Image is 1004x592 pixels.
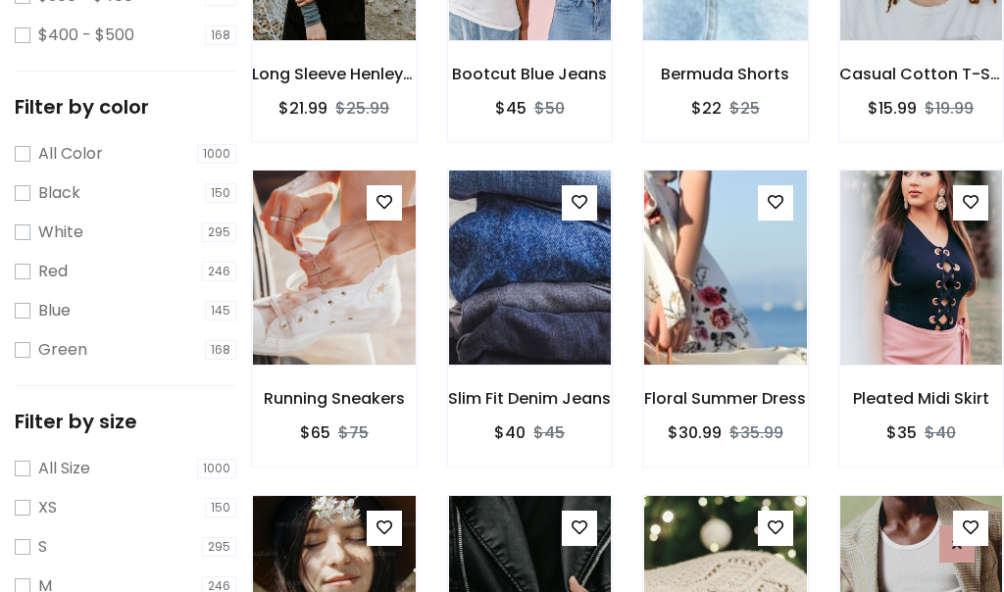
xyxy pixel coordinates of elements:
del: $25.99 [335,97,389,120]
span: 168 [205,25,236,45]
label: Black [38,181,80,205]
h6: $65 [300,423,330,442]
label: Red [38,260,68,283]
span: 295 [202,222,236,242]
span: 145 [205,301,236,321]
h6: Bootcut Blue Jeans [448,65,613,83]
span: 1000 [197,144,236,164]
h6: $21.99 [278,99,327,118]
del: $25 [729,97,760,120]
h6: $40 [494,423,526,442]
span: 150 [205,498,236,518]
label: All Size [38,457,90,480]
span: 150 [205,183,236,203]
h6: Casual Cotton T-Shirt [839,65,1004,83]
label: S [38,535,47,559]
h6: $35 [886,423,917,442]
h6: $30.99 [668,423,722,442]
span: 246 [202,262,236,281]
del: $45 [533,421,565,444]
h6: Slim Fit Denim Jeans [448,389,613,408]
h6: Floral Summer Dress [643,389,808,408]
label: White [38,221,83,244]
span: 295 [202,537,236,557]
label: Green [38,338,87,362]
span: 168 [205,340,236,360]
label: $400 - $500 [38,24,134,47]
h6: $15.99 [868,99,917,118]
h6: Long Sleeve Henley T-Shirt [252,65,417,83]
h6: $45 [495,99,527,118]
h5: Filter by color [15,95,236,119]
h6: $22 [691,99,722,118]
del: $35.99 [729,421,783,444]
del: $50 [534,97,565,120]
del: $75 [338,421,369,444]
h5: Filter by size [15,410,236,433]
span: 1000 [197,459,236,478]
label: XS [38,496,57,519]
h6: Bermuda Shorts [643,65,808,83]
label: Blue [38,299,71,322]
label: All Color [38,142,103,166]
h6: Running Sneakers [252,389,417,408]
h6: Pleated Midi Skirt [839,389,1004,408]
del: $40 [925,421,956,444]
del: $19.99 [925,97,974,120]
